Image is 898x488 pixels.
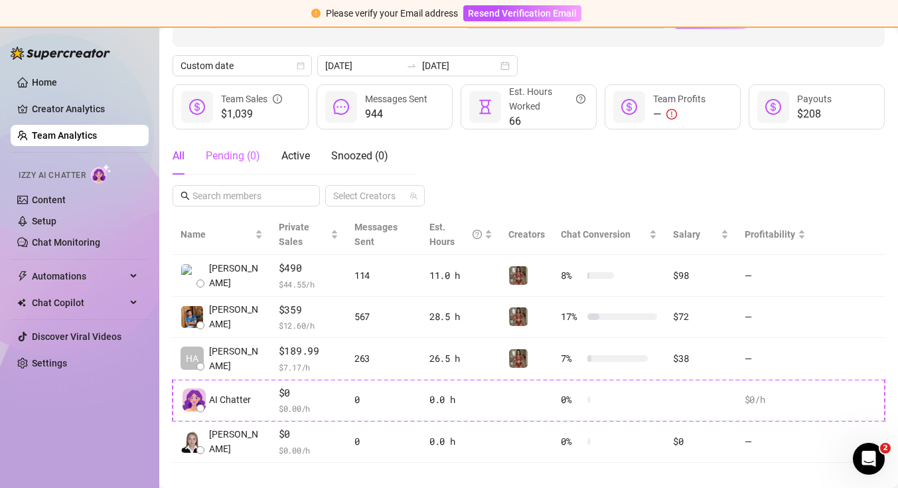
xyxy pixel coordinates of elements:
span: $0 [279,426,338,442]
div: 0 [354,392,413,407]
div: Team Sales [221,92,282,106]
td: — [737,338,814,380]
div: 26.5 h [429,351,493,366]
span: 7 % [561,351,582,366]
span: Messages Sent [354,222,398,247]
img: frances moya [181,431,203,453]
div: $0 /h [745,392,806,407]
div: $72 [673,309,728,324]
td: — [737,255,814,297]
span: 944 [365,106,427,122]
span: dollar-circle [189,99,205,115]
span: 0 % [561,434,582,449]
span: $ 0.00 /h [279,444,338,457]
button: Resend Verification Email [463,5,581,21]
img: Greek [509,349,528,368]
span: question-circle [576,84,585,114]
span: AI Chatter [209,392,251,407]
span: Salary [673,229,700,240]
a: Team Analytics [32,130,97,141]
span: $ 44.55 /h [279,278,338,291]
div: 0.0 h [429,434,493,449]
span: thunderbolt [17,271,28,282]
span: [PERSON_NAME] [209,427,263,456]
span: search [181,191,190,201]
span: exclamation-circle [311,9,321,18]
span: Snoozed ( 0 ) [331,149,388,162]
img: Chat Copilot [17,298,26,307]
div: 114 [354,268,413,283]
div: 0 [354,434,413,449]
span: Chat Copilot [32,292,126,313]
a: Settings [32,358,67,368]
td: — [737,421,814,463]
span: $ 0.00 /h [279,402,338,415]
a: Discover Viral Videos [32,331,121,342]
span: $189.99 [279,343,338,359]
img: Alva K [181,264,203,286]
span: $1,039 [221,106,282,122]
span: Izzy AI Chatter [19,169,86,182]
a: Chat Monitoring [32,237,100,248]
span: $490 [279,260,338,276]
div: All [173,148,185,164]
span: $0 [279,385,338,401]
span: Messages Sent [365,94,427,104]
a: Content [32,195,66,205]
span: Automations [32,266,126,287]
span: 8 % [561,268,582,283]
span: [PERSON_NAME] [209,302,263,331]
iframe: Intercom live chat [853,443,885,475]
span: 2 [880,443,891,453]
span: HA [186,351,198,366]
a: Setup [32,216,56,226]
div: 263 [354,351,413,366]
span: Team Profits [653,94,706,104]
span: 66 [509,114,585,129]
span: info-circle [273,92,282,106]
span: Active [281,149,310,162]
span: dollar-circle [765,99,781,115]
img: Greek [509,266,528,285]
span: swap-right [406,60,417,71]
span: Resend Verification Email [468,8,577,19]
a: Creator Analytics [32,98,138,120]
span: $ 7.17 /h [279,361,338,374]
span: [PERSON_NAME] [209,261,263,290]
span: hourglass [477,99,493,115]
span: message [333,99,349,115]
div: 11.0 h [429,268,493,283]
img: AI Chatter [91,164,112,183]
th: Name [173,214,271,255]
span: team [410,192,417,200]
span: Profitability [745,229,795,240]
div: 567 [354,309,413,324]
span: question-circle [473,220,482,249]
div: — [653,106,706,122]
span: to [406,60,417,71]
span: $359 [279,302,338,318]
span: Payouts [797,94,832,104]
div: $98 [673,268,728,283]
div: Please verify your Email address [326,6,458,21]
span: Private Sales [279,222,309,247]
th: Creators [500,214,553,255]
span: $208 [797,106,832,122]
div: 28.5 h [429,309,493,324]
div: Est. Hours [429,220,483,249]
img: izzy-ai-chatter-avatar-DDCN_rTZ.svg [183,388,206,412]
span: Custom date [181,56,304,76]
span: 0 % [561,392,582,407]
span: exclamation-circle [666,109,677,120]
span: dollar-circle [621,99,637,115]
div: Pending ( 0 ) [206,148,260,164]
div: Est. Hours Worked [509,84,585,114]
td: — [737,297,814,339]
div: 0.0 h [429,392,493,407]
input: End date [422,58,498,73]
div: $0 [673,434,728,449]
span: Chat Conversion [561,229,631,240]
input: Start date [325,58,401,73]
img: Chester Tagayun… [181,306,203,328]
span: calendar [297,62,305,70]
